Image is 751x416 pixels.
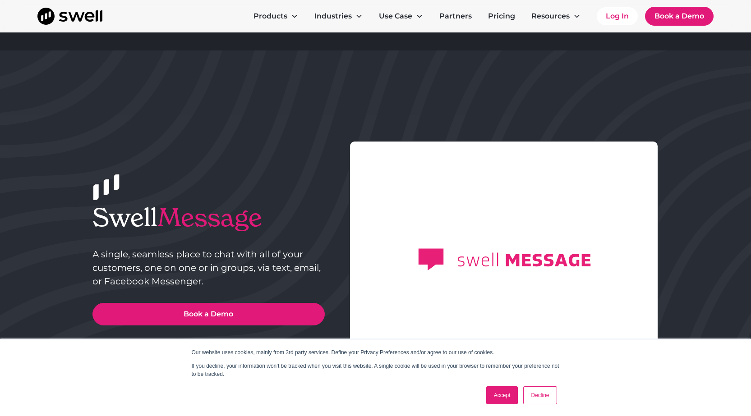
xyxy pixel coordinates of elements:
div: Resources [531,11,570,22]
div: Industries [314,11,352,22]
p: If you decline, your information won’t be tracked when you visit this website. A single cookie wi... [192,362,560,378]
div: Products [253,11,287,22]
p: A single, seamless place to chat with all of your customers, one on one or in groups, via text, e... [92,247,325,288]
a: Accept [486,386,518,404]
span: Message [157,201,262,233]
div: Resources [524,7,588,25]
a: Log In [597,7,638,25]
div: Use Case [379,11,412,22]
a: home [37,8,102,25]
a: Partners [432,7,479,25]
div: Use Case [372,7,430,25]
div: Industries [307,7,370,25]
p: Our website uses cookies, mainly from 3rd party services. Define your Privacy Preferences and/or ... [192,348,560,357]
a: Book a Demo [645,7,714,26]
h1: Swell [92,202,325,233]
a: Decline [523,386,557,404]
a: Pricing [481,7,522,25]
a: Book a Demo [92,303,325,325]
div: Products [246,7,305,25]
